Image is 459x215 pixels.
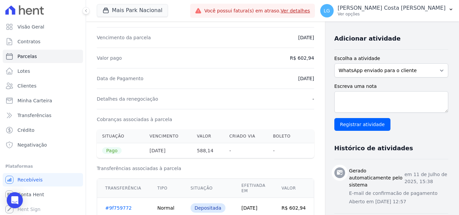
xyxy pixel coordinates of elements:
span: Visão Geral [17,23,44,30]
a: Lotes [3,64,83,78]
dd: R$ 602,94 [290,55,314,61]
a: Contratos [3,35,83,48]
dt: Cobranças associadas à parcela [97,116,172,123]
th: Boleto [267,129,301,143]
button: LG [PERSON_NAME] Costa [PERSON_NAME] Ver opções [315,1,459,20]
h3: Histórico de atividades [334,144,413,152]
p: em 11 de Julho de 2025, 15:38 [405,171,448,185]
th: Valor [192,129,224,143]
span: Parcelas [17,53,37,60]
p: E-mail de confirmacão de pagamento [349,190,448,197]
p: Ver opções [338,11,446,17]
p: [PERSON_NAME] Costa [PERSON_NAME] [338,5,446,11]
label: Escolha a atividade [334,55,448,62]
span: LG [324,8,330,13]
th: Efetivada em [234,179,274,198]
th: - [267,143,301,158]
span: Pago [102,147,122,154]
th: - [224,143,268,158]
h3: Adicionar atividade [334,35,401,43]
h3: Transferências associadas à parcela [97,165,314,172]
th: Situação [182,179,234,198]
span: Crédito [17,127,35,133]
span: Recebíveis [17,176,43,183]
a: Visão Geral [3,20,83,34]
a: Negativação [3,138,83,152]
th: Situação [97,129,144,143]
span: Lotes [17,68,30,74]
th: Transferência [97,179,150,198]
th: 588,14 [192,143,224,158]
dt: Vencimento da parcela [97,34,151,41]
span: Transferências [17,112,51,119]
a: Parcelas [3,50,83,63]
dd: - [312,96,314,102]
a: Minha Carteira [3,94,83,107]
th: Vencimento [144,129,192,143]
label: Escreva uma nota [334,83,448,90]
h3: Gerado automaticamente pelo sistema [349,167,405,189]
a: Conta Hent [3,188,83,201]
a: #9f759772 [105,205,132,211]
a: Ver detalhes [281,8,310,13]
th: Criado via [224,129,268,143]
a: Crédito [3,123,83,137]
a: Recebíveis [3,173,83,186]
div: Plataformas [5,162,80,170]
div: Open Intercom Messenger [7,192,23,208]
a: Transferências [3,109,83,122]
span: Você possui fatura(s) em atraso. [204,7,310,14]
span: Minha Carteira [17,97,52,104]
input: Registrar atividade [334,118,390,131]
div: Depositada [191,203,225,213]
dd: [DATE] [298,34,314,41]
th: [DATE] [144,143,192,158]
dt: Valor pago [97,55,122,61]
span: Contratos [17,38,40,45]
dt: Detalhes da renegociação [97,96,158,102]
th: Tipo [149,179,182,198]
dt: Data de Pagamento [97,75,143,82]
th: Valor [274,179,314,198]
button: Mais Park Nacional [97,4,168,17]
a: Clientes [3,79,83,93]
span: Conta Hent [17,191,44,198]
dd: [DATE] [298,75,314,82]
span: Negativação [17,142,47,148]
p: Aberto em [DATE] 12:57 [349,198,448,205]
span: Clientes [17,83,36,89]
